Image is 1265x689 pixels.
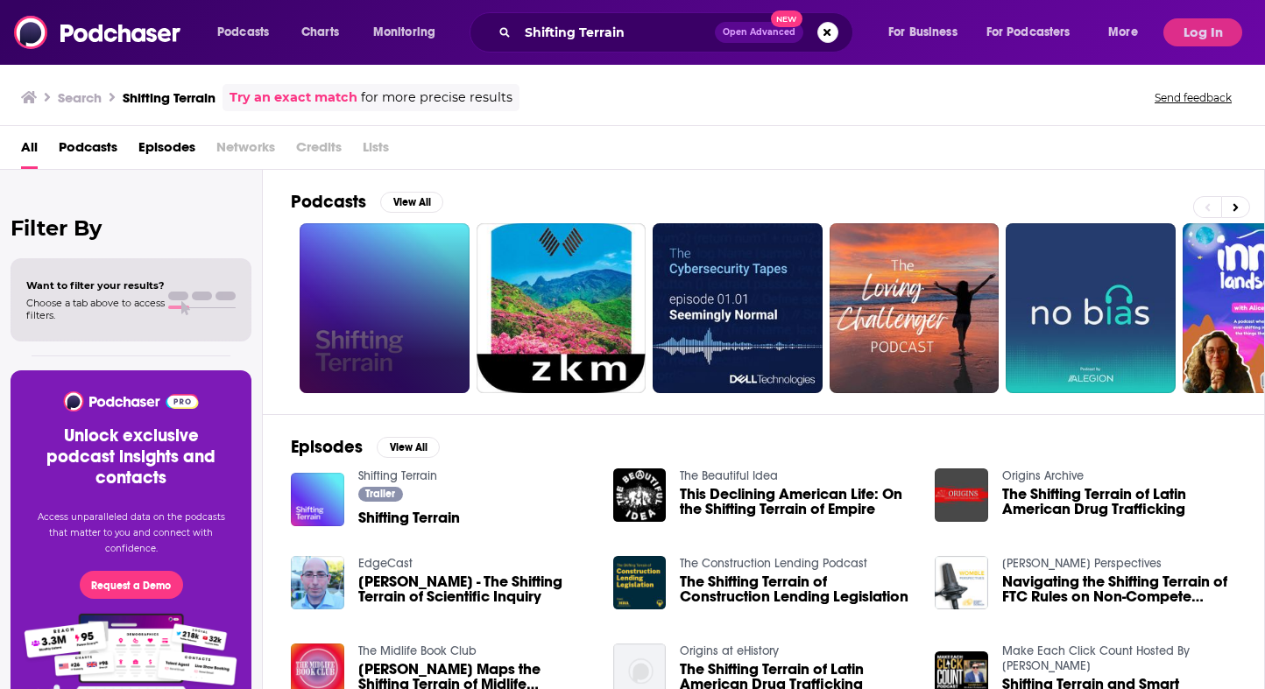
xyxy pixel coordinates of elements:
[62,391,200,411] img: Podchaser - Follow, Share and Rate Podcasts
[373,20,435,45] span: Monitoring
[361,18,458,46] button: open menu
[217,20,269,45] span: Podcasts
[14,16,182,49] img: Podchaser - Follow, Share and Rate Podcasts
[361,88,512,108] span: for more precise results
[26,297,165,321] span: Choose a tab above to access filters.
[1002,643,1190,673] a: Make Each Click Count Hosted By Andy Splichal
[301,20,339,45] span: Charts
[205,18,292,46] button: open menu
[1096,18,1160,46] button: open menu
[216,133,275,169] span: Networks
[680,643,779,658] a: Origins at eHistory
[58,89,102,106] h3: Search
[358,510,460,525] a: Shifting Terrain
[1002,487,1236,517] a: The Shifting Terrain of Latin American Drug Trafficking
[363,133,389,169] span: Lists
[1002,574,1236,604] a: Navigating the Shifting Terrain of FTC Rules on Non-Compete Clauses
[11,215,251,241] h2: Filter By
[291,473,344,526] img: Shifting Terrain
[680,468,778,483] a: The Beautiful Idea
[486,12,870,53] div: Search podcasts, credits, & more...
[358,468,437,483] a: Shifting Terrain
[358,574,592,604] a: David Kaiser - The Shifting Terrain of Scientific Inquiry
[291,436,440,458] a: EpisodesView All
[680,556,867,571] a: The Construction Lending Podcast
[975,18,1096,46] button: open menu
[291,191,366,213] h2: Podcasts
[680,574,914,604] a: The Shifting Terrain of Construction Lending Legislation
[723,28,795,37] span: Open Advanced
[1108,20,1138,45] span: More
[296,133,342,169] span: Credits
[613,556,667,609] img: The Shifting Terrain of Construction Lending Legislation
[518,18,715,46] input: Search podcasts, credits, & more...
[32,425,230,489] h3: Unlock exclusive podcast insights and contacts
[290,18,350,46] a: Charts
[80,571,183,599] button: Request a Demo
[291,436,363,458] h2: Episodes
[771,11,802,27] span: New
[986,20,1071,45] span: For Podcasters
[1002,556,1162,571] a: Womble Perspectives
[358,574,592,604] span: [PERSON_NAME] - The Shifting Terrain of Scientific Inquiry
[138,133,195,169] a: Episodes
[1149,90,1237,105] button: Send feedback
[380,192,443,213] button: View All
[291,556,344,609] img: David Kaiser - The Shifting Terrain of Scientific Inquiry
[123,89,216,106] h3: Shifting Terrain
[680,487,914,517] a: This Declining American Life: On the Shifting Terrain of Empire
[59,133,117,169] a: Podcasts
[358,556,413,571] a: EdgeCast
[291,191,443,213] a: PodcastsView All
[358,643,477,658] a: The Midlife Book Club
[230,88,357,108] a: Try an exact match
[935,468,988,522] img: The Shifting Terrain of Latin American Drug Trafficking
[32,510,230,557] p: Access unparalleled data on the podcasts that matter to you and connect with confidence.
[613,468,667,522] img: This Declining American Life: On the Shifting Terrain of Empire
[1163,18,1242,46] button: Log In
[888,20,958,45] span: For Business
[1002,468,1084,483] a: Origins Archive
[377,437,440,458] button: View All
[935,556,988,609] img: Navigating the Shifting Terrain of FTC Rules on Non-Compete Clauses
[876,18,979,46] button: open menu
[26,279,165,292] span: Want to filter your results?
[715,22,803,43] button: Open AdvancedNew
[21,133,38,169] a: All
[365,489,395,499] span: Trailer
